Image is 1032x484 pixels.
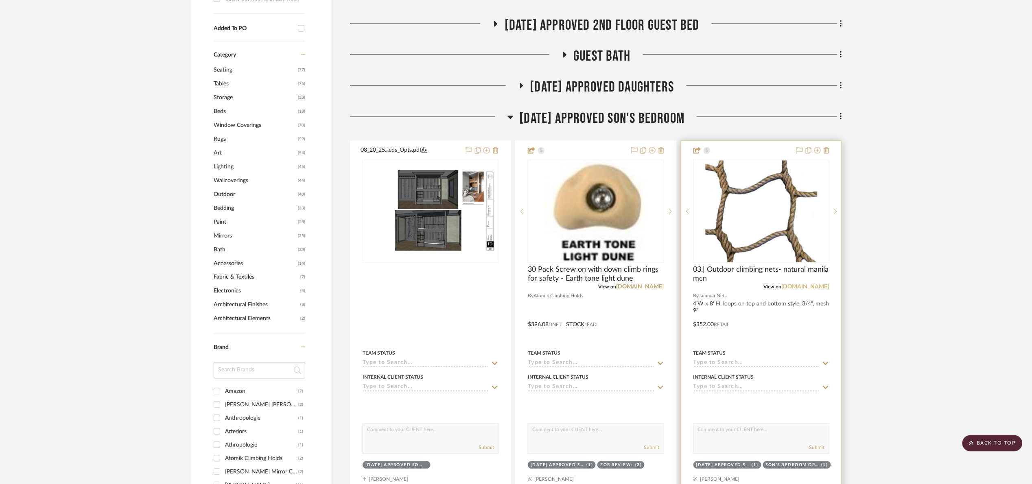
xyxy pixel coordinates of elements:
span: Brand [214,345,229,351]
span: (14) [298,257,305,270]
span: (2) [300,312,305,325]
div: Internal Client Status [693,374,754,381]
span: Art [214,146,296,160]
span: Architectural Elements [214,312,298,326]
div: Added To PO [214,25,294,32]
div: For Review: [600,462,633,469]
div: Team Status [363,350,395,357]
span: Category [214,52,236,59]
span: Bath [214,243,296,257]
button: Submit [479,444,494,451]
span: Mirrors [214,229,296,243]
span: (18) [298,105,305,118]
div: Internal Client Status [363,374,423,381]
div: Athropologie [225,439,298,452]
span: View on [599,285,617,290]
div: [DATE] Approved Son's Bedroom [365,462,426,469]
span: Accessories [214,257,296,270]
input: Type to Search… [528,360,654,368]
span: Bedding [214,201,296,215]
input: Type to Search… [528,384,654,392]
div: (2) [298,466,303,479]
span: Lighting [214,160,296,174]
div: (1) [822,462,829,469]
button: 08_20_25...eds_Opts.pdf [361,146,461,156]
span: View on [764,285,782,290]
span: Tables [214,77,296,91]
span: Guest Bath [574,48,631,65]
span: Beds [214,105,296,118]
div: (1) [298,439,303,452]
button: Submit [644,444,660,451]
span: Fabric & Textiles [214,270,298,284]
span: Storage [214,91,296,105]
span: Outdoor [214,187,296,201]
div: [PERSON_NAME] Mirror Company [225,466,298,479]
span: Wallcoverings [214,174,296,187]
span: Electronics [214,284,298,298]
img: 03.| Outdoor climbing nets- natural manila mcn [705,161,817,262]
span: (45) [298,160,305,173]
span: (28) [298,216,305,229]
input: Type to Search… [693,384,820,392]
div: [DATE] Approved Son's Bedroom [531,462,584,469]
input: Search Brands [214,362,305,379]
input: Type to Search… [363,384,489,392]
div: [PERSON_NAME] [PERSON_NAME] [225,399,298,412]
span: (40) [298,188,305,201]
input: Type to Search… [693,360,820,368]
div: Anthropologie [225,412,298,425]
div: (1) [298,412,303,425]
img: 30 Pack Screw on with down climb rings for safety - Earth tone light dune [544,161,647,262]
span: [DATE] Approved 2nd floor Guest Bed [505,17,700,34]
a: [DOMAIN_NAME] [782,284,829,290]
span: Paint [214,215,296,229]
div: (2) [635,462,642,469]
div: Team Status [693,350,726,357]
span: (23) [298,243,305,256]
div: 0 [528,160,663,263]
button: Submit [809,444,825,451]
div: (1) [752,462,759,469]
span: [DATE] Approved Son's Bedroom [520,110,685,127]
input: Type to Search… [363,360,489,368]
span: Rugs [214,132,296,146]
span: By [528,292,533,300]
div: Internal Client Status [528,374,588,381]
div: Arteriors [225,425,298,438]
span: (54) [298,146,305,159]
span: [DATE] Approved Daughters [530,78,674,96]
span: (3) [300,299,305,312]
span: Atomik Climbing Holds [533,292,583,300]
div: Team Status [528,350,560,357]
span: 03.| Outdoor climbing nets- natural manila mcn [693,266,829,283]
a: [DOMAIN_NAME] [617,284,664,290]
span: (59) [298,133,305,146]
div: (2) [298,399,303,412]
span: Window Coverings [214,118,296,132]
span: Architectural Finishes [214,298,298,312]
span: (75) [298,77,305,90]
div: (1) [298,425,303,438]
span: (20) [298,91,305,104]
span: (33) [298,202,305,215]
span: (44) [298,174,305,187]
span: Seating [214,63,296,77]
span: Jammar Nets [699,292,727,300]
span: (70) [298,119,305,132]
span: By [693,292,699,300]
span: (77) [298,63,305,76]
span: (4) [300,285,305,298]
div: (1) [586,462,593,469]
div: Amazon [225,385,298,398]
div: (2) [298,452,303,465]
scroll-to-top-button: BACK TO TOP [962,435,1023,451]
div: [DATE] Approved Son's Bedroom [696,462,750,469]
span: (7) [300,271,305,284]
div: Atomik Climbing Holds [225,452,298,465]
span: (25) [298,229,305,242]
span: 30 Pack Screw on with down climb rings for safety - Earth tone light dune [528,266,664,283]
div: 0 [694,160,829,263]
div: Son's bedroom Opt 1 [766,462,820,469]
div: (7) [298,385,303,398]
